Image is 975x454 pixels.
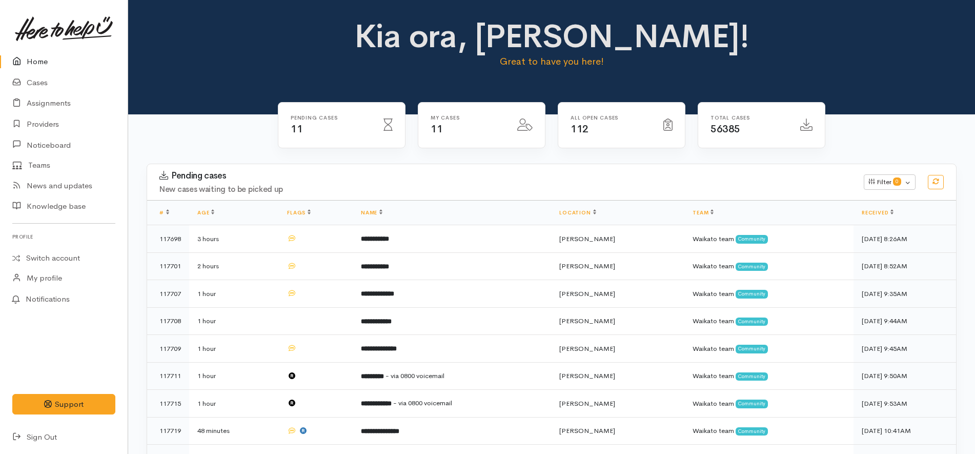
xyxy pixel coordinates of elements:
td: Waikato team [684,307,854,335]
h1: Kia ora, [PERSON_NAME]! [352,18,751,54]
span: Community [736,400,768,408]
td: 117701 [147,252,189,280]
span: [PERSON_NAME] [559,234,615,243]
h6: Pending cases [291,115,371,121]
p: Great to have you here! [352,54,751,69]
td: Waikato team [684,280,854,308]
span: - via 0800 voicemail [385,371,444,380]
span: [PERSON_NAME] [559,317,615,325]
span: - via 0800 voicemail [393,399,452,407]
td: 117709 [147,335,189,363]
span: Community [736,235,768,243]
td: 3 hours [189,225,279,253]
td: Waikato team [684,417,854,445]
td: 117711 [147,362,189,390]
span: Community [736,263,768,271]
h6: Profile [12,230,115,244]
span: [PERSON_NAME] [559,289,615,298]
h6: Total cases [710,115,788,121]
span: 0 [893,177,901,186]
h6: All Open cases [571,115,651,121]
h6: My cases [431,115,505,121]
span: [PERSON_NAME] [559,344,615,353]
a: # [159,209,169,216]
td: 117708 [147,307,189,335]
span: [PERSON_NAME] [559,399,615,408]
a: Location [559,209,596,216]
td: [DATE] 8:26AM [854,225,956,253]
td: 48 minutes [189,417,279,445]
td: Waikato team [684,390,854,418]
span: Community [736,427,768,436]
td: 117707 [147,280,189,308]
span: Community [736,290,768,298]
td: [DATE] 9:45AM [854,335,956,363]
span: Community [736,372,768,381]
td: [DATE] 9:35AM [854,280,956,308]
span: 112 [571,123,588,135]
span: Community [736,345,768,353]
button: Support [12,394,115,415]
td: 117698 [147,225,189,253]
td: 117715 [147,390,189,418]
td: Waikato team [684,225,854,253]
span: 11 [431,123,442,135]
a: Received [862,209,893,216]
td: 1 hour [189,280,279,308]
td: 2 hours [189,252,279,280]
td: 1 hour [189,335,279,363]
h4: New cases waiting to be picked up [159,185,851,194]
span: [PERSON_NAME] [559,371,615,380]
td: [DATE] 9:44AM [854,307,956,335]
span: [PERSON_NAME] [559,426,615,435]
td: 1 hour [189,307,279,335]
td: Waikato team [684,335,854,363]
td: 1 hour [189,390,279,418]
a: Name [361,209,382,216]
td: [DATE] 10:41AM [854,417,956,445]
a: Team [693,209,714,216]
span: 56385 [710,123,740,135]
td: [DATE] 9:50AM [854,362,956,390]
h3: Pending cases [159,171,851,181]
td: Waikato team [684,362,854,390]
td: [DATE] 9:53AM [854,390,956,418]
span: [PERSON_NAME] [559,262,615,270]
td: [DATE] 8:52AM [854,252,956,280]
a: Flags [287,209,311,216]
td: 117719 [147,417,189,445]
a: Age [197,209,214,216]
button: Filter0 [864,174,916,190]
span: 11 [291,123,302,135]
td: Waikato team [684,252,854,280]
span: Community [736,318,768,326]
td: 1 hour [189,362,279,390]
